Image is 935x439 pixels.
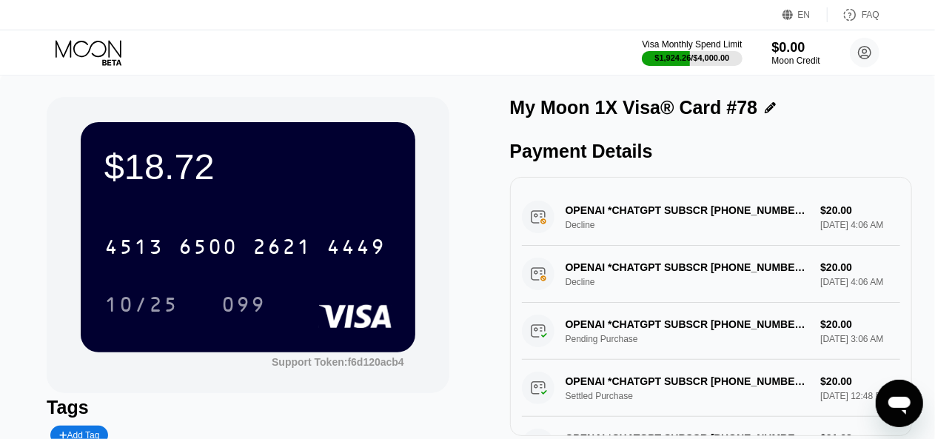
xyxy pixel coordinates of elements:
div: 099 [221,295,266,318]
div: 4449 [326,237,386,261]
div: 4513 [104,237,164,261]
div: 2621 [252,237,312,261]
div: FAQ [862,10,879,20]
div: Support Token:f6d120acb4 [272,356,404,368]
div: Support Token: f6d120acb4 [272,356,404,368]
div: $1,924.26 / $4,000.00 [655,53,730,62]
div: My Moon 1X Visa® Card #78 [510,97,758,118]
div: EN [798,10,811,20]
div: FAQ [828,7,879,22]
div: Visa Monthly Spend Limit$1,924.26/$4,000.00 [642,39,742,66]
div: 099 [210,286,277,323]
div: EN [782,7,828,22]
div: 10/25 [93,286,190,323]
div: $18.72 [104,146,392,187]
div: 4513650026214449 [95,228,395,265]
div: Visa Monthly Spend Limit [642,39,742,50]
div: $0.00 [772,40,820,56]
div: 10/25 [104,295,178,318]
iframe: Button to launch messaging window [876,380,923,427]
div: 6500 [178,237,238,261]
div: Moon Credit [772,56,820,66]
div: Tags [47,397,449,418]
div: $0.00Moon Credit [772,40,820,66]
div: Payment Details [510,141,912,162]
